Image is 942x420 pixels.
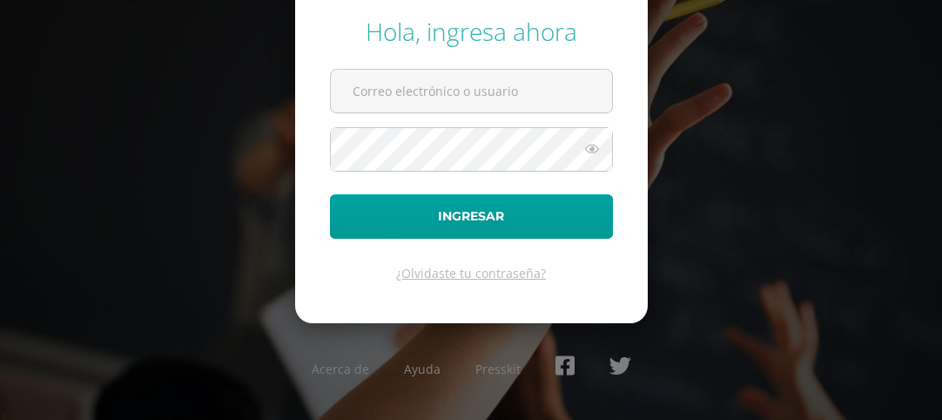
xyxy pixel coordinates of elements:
input: Correo electrónico o usuario [331,70,612,112]
a: Ayuda [404,361,441,377]
button: Ingresar [330,194,613,239]
a: ¿Olvidaste tu contraseña? [396,265,546,281]
a: Acerca de [312,361,369,377]
div: Hola, ingresa ahora [330,15,613,48]
a: Presskit [475,361,521,377]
